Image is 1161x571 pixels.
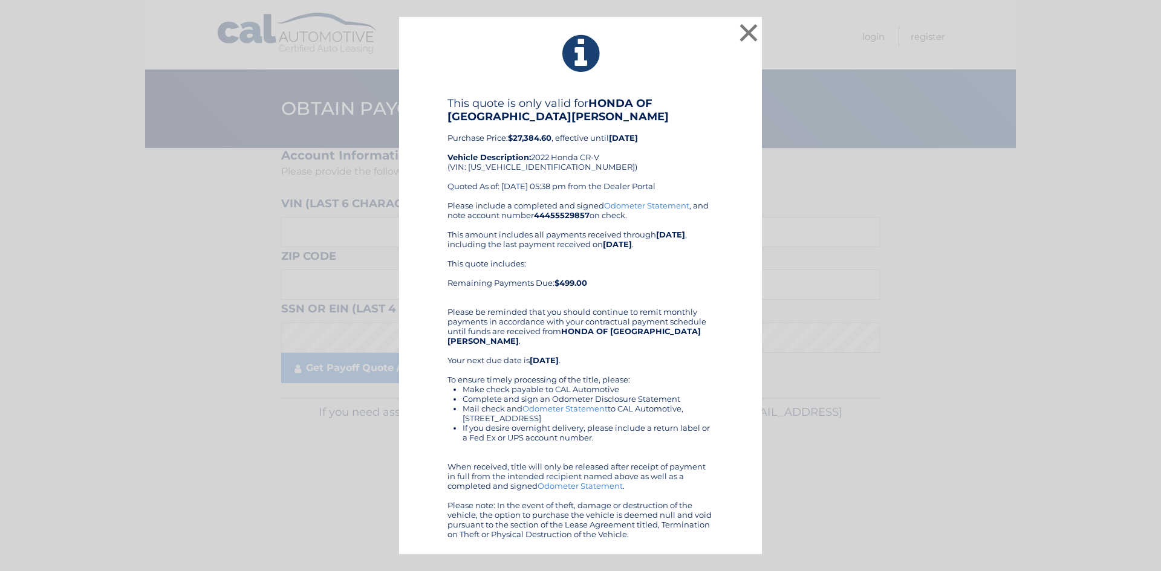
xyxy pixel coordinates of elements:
li: Mail check and to CAL Automotive, [STREET_ADDRESS] [463,404,714,423]
div: Please include a completed and signed , and note account number on check. This amount includes al... [447,201,714,539]
b: [DATE] [656,230,685,239]
h4: This quote is only valid for [447,97,714,123]
strong: Vehicle Description: [447,152,531,162]
b: [DATE] [603,239,632,249]
li: Complete and sign an Odometer Disclosure Statement [463,394,714,404]
b: $499.00 [554,278,587,288]
b: $27,384.60 [508,133,551,143]
li: Make check payable to CAL Automotive [463,384,714,394]
a: Odometer Statement [538,481,623,491]
div: This quote includes: Remaining Payments Due: [447,259,714,297]
b: [DATE] [609,133,638,143]
b: HONDA OF [GEOGRAPHIC_DATA][PERSON_NAME] [447,97,669,123]
b: 44455529857 [534,210,590,220]
b: HONDA OF [GEOGRAPHIC_DATA][PERSON_NAME] [447,326,701,346]
div: Purchase Price: , effective until 2022 Honda CR-V (VIN: [US_VEHICLE_IDENTIFICATION_NUMBER]) Quote... [447,97,714,201]
button: × [737,21,761,45]
b: [DATE] [530,355,559,365]
a: Odometer Statement [522,404,608,413]
li: If you desire overnight delivery, please include a return label or a Fed Ex or UPS account number. [463,423,714,442]
a: Odometer Statement [604,201,689,210]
